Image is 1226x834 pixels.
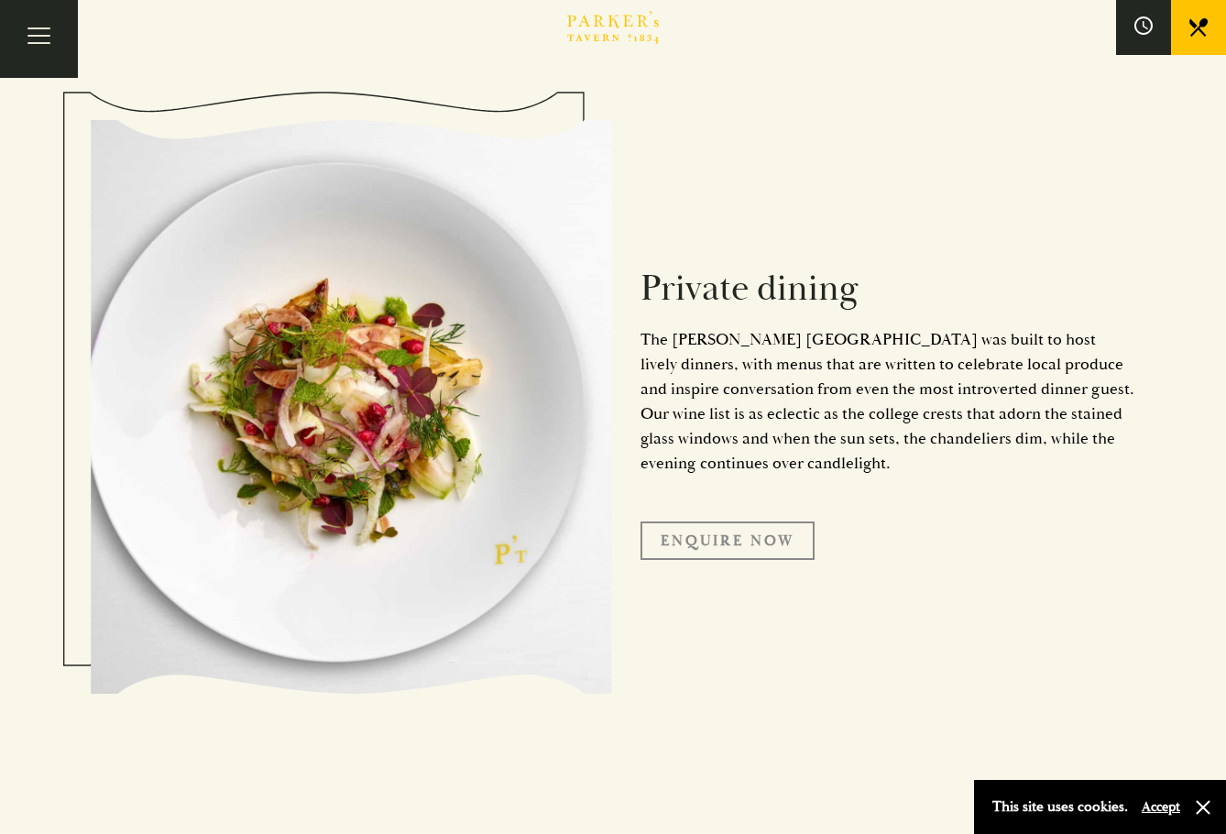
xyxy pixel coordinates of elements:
a: Enquire Now [640,521,815,560]
p: The [PERSON_NAME] [GEOGRAPHIC_DATA] was built to host lively dinners, with menus that are written... [640,327,1135,476]
button: Close and accept [1194,798,1212,817]
button: Accept [1142,798,1180,816]
h2: Private dining [640,267,1135,311]
p: This site uses cookies. [992,794,1128,820]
